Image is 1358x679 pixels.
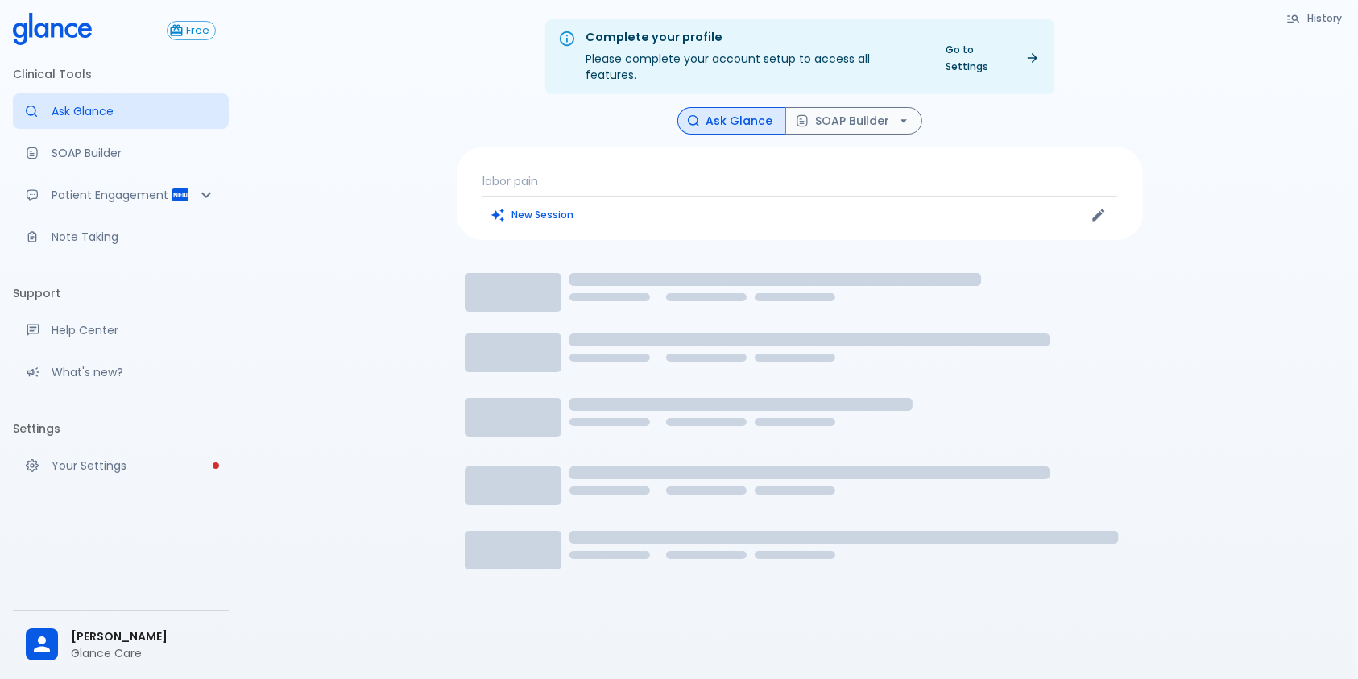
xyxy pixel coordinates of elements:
button: Clears all inputs and results. [482,203,583,226]
div: Recent updates and feature releases [13,354,229,390]
div: Patient Reports & Referrals [13,177,229,213]
p: Help Center [52,322,216,338]
div: [PERSON_NAME]Glance Care [13,617,229,673]
p: Note Taking [52,229,216,245]
div: Please complete your account setup to access all features. [586,24,923,89]
p: Patient Engagement [52,187,171,203]
p: SOAP Builder [52,145,216,161]
p: Glance Care [71,645,216,661]
button: History [1278,6,1352,30]
div: Complete your profile [586,29,923,47]
li: Support [13,274,229,313]
a: Advanced note-taking [13,219,229,255]
p: Ask Glance [52,103,216,119]
span: Free [180,25,215,37]
span: [PERSON_NAME] [71,628,216,645]
button: Ask Glance [677,107,786,135]
li: Settings [13,409,229,448]
p: What's new? [52,364,216,380]
a: Docugen: Compose a clinical documentation in seconds [13,135,229,171]
a: Please complete account setup [13,448,229,483]
li: Clinical Tools [13,55,229,93]
a: Click to view or change your subscription [167,21,229,40]
a: Get help from our support team [13,313,229,348]
a: Moramiz: Find ICD10AM codes instantly [13,93,229,129]
p: Your Settings [52,457,216,474]
button: Edit [1087,203,1111,227]
a: Go to Settings [936,38,1048,78]
p: labor pain [482,173,1117,189]
button: SOAP Builder [785,107,922,135]
button: Free [167,21,216,40]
